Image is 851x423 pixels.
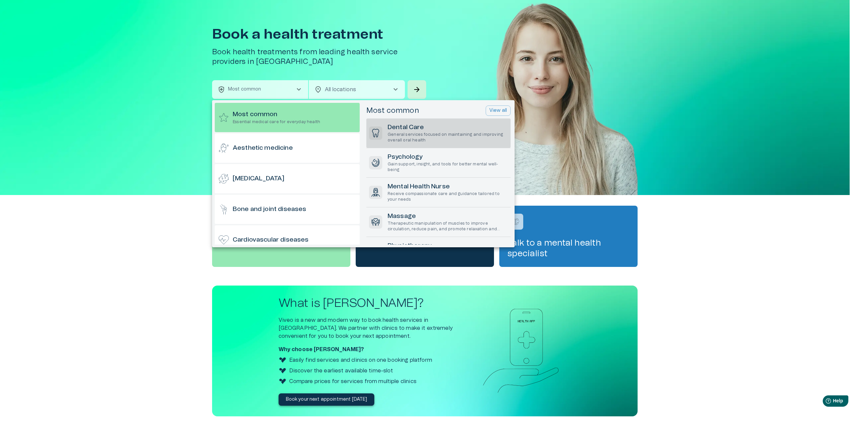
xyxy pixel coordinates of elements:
[233,236,308,245] h6: Cardiovascular diseases
[388,132,508,143] p: General services focused on maintaining and improving overall oral health
[388,212,508,221] h6: Massage
[388,161,508,173] p: Gain support, insight, and tools for better mental well-being
[366,106,419,115] h5: Most common
[388,191,508,202] p: Receive compassionate care and guidance tailored to your needs
[799,393,851,411] iframe: Help widget launcher
[233,119,320,125] p: Essential medical care for everyday health
[388,153,508,162] h6: Psychology
[388,242,508,251] h6: Physiotherapy
[489,107,507,114] p: View all
[233,110,320,119] h6: Most common
[233,205,306,214] h6: Bone and joint diseases
[233,144,293,153] h6: Aesthetic medicine
[388,221,508,232] p: Therapeutic manipulation of muscles to improve circulation, reduce pain, and promote relaxation a...
[388,182,508,191] h6: Mental Health Nurse
[233,174,284,183] h6: [MEDICAL_DATA]
[388,123,508,132] h6: Dental Care
[486,106,511,116] button: View all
